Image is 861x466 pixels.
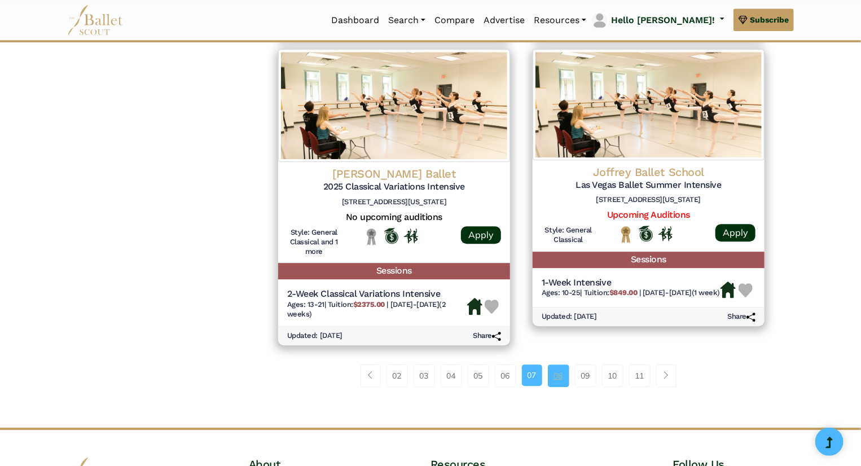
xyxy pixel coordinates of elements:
h5: 1-Week Intensive [542,277,720,289]
a: Search [384,8,430,32]
img: Housing Available [467,298,482,315]
img: Logo [533,49,765,160]
span: Tuition: [584,288,639,297]
a: 10 [602,364,623,387]
a: 08 [548,364,569,387]
span: Ages: 10-25 [542,288,581,297]
a: Apply [461,226,501,244]
h6: Updated: [DATE] [287,331,342,341]
img: In Person [404,228,418,243]
img: National [619,226,633,243]
h4: [PERSON_NAME] Ballet [287,166,501,181]
b: $849.00 [609,288,638,297]
span: [DATE]-[DATE] (1 week) [643,288,720,297]
a: Apply [715,224,755,241]
img: profile picture [592,12,608,28]
h4: Joffrey Ballet School [542,165,755,179]
a: 06 [495,364,516,387]
a: Subscribe [733,8,794,31]
img: Offers Scholarship [384,228,398,244]
h5: Las Vegas Ballet Summer Intensive [542,179,755,191]
span: [DATE]-[DATE] (2 weeks) [287,300,446,318]
h6: Updated: [DATE] [542,312,597,322]
img: In Person [658,226,673,241]
span: Tuition: [328,300,387,309]
a: profile picture Hello [PERSON_NAME]! [591,11,724,29]
a: 11 [629,364,651,387]
h5: Sessions [278,263,510,279]
a: Upcoming Auditions [607,209,690,220]
h5: No upcoming auditions [287,212,501,223]
nav: Page navigation example [361,364,683,387]
h6: Share [727,312,755,322]
img: gem.svg [739,14,748,26]
h6: Share [473,331,501,341]
a: Dashboard [327,8,384,32]
h6: [STREET_ADDRESS][US_STATE] [287,197,501,207]
h6: [STREET_ADDRESS][US_STATE] [542,195,755,205]
h5: 2025 Classical Variations Intensive [287,181,501,193]
a: Advertise [479,8,529,32]
img: Offers Scholarship [639,226,653,241]
a: Resources [529,8,591,32]
img: Heart [485,300,499,314]
h6: | | [287,300,467,319]
a: 04 [441,364,462,387]
img: Logo [278,49,510,162]
a: 05 [468,364,489,387]
h5: 2-Week Classical Variations Intensive [287,288,467,300]
h6: | | [542,288,720,298]
h5: Sessions [533,252,765,268]
span: Ages: 13-21 [287,300,324,309]
h6: Style: General Classical [542,226,595,245]
a: 02 [386,364,408,387]
img: Housing Available [721,282,736,298]
span: Subscribe [750,14,789,26]
a: Compare [430,8,479,32]
h6: Style: General Classical and 1 more [287,228,341,257]
a: 07 [522,364,542,386]
a: 03 [414,364,435,387]
p: Hello [PERSON_NAME]! [611,13,715,28]
img: Heart [739,283,753,297]
img: Local [364,228,379,245]
b: $2375.00 [353,300,385,309]
a: 09 [575,364,596,387]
